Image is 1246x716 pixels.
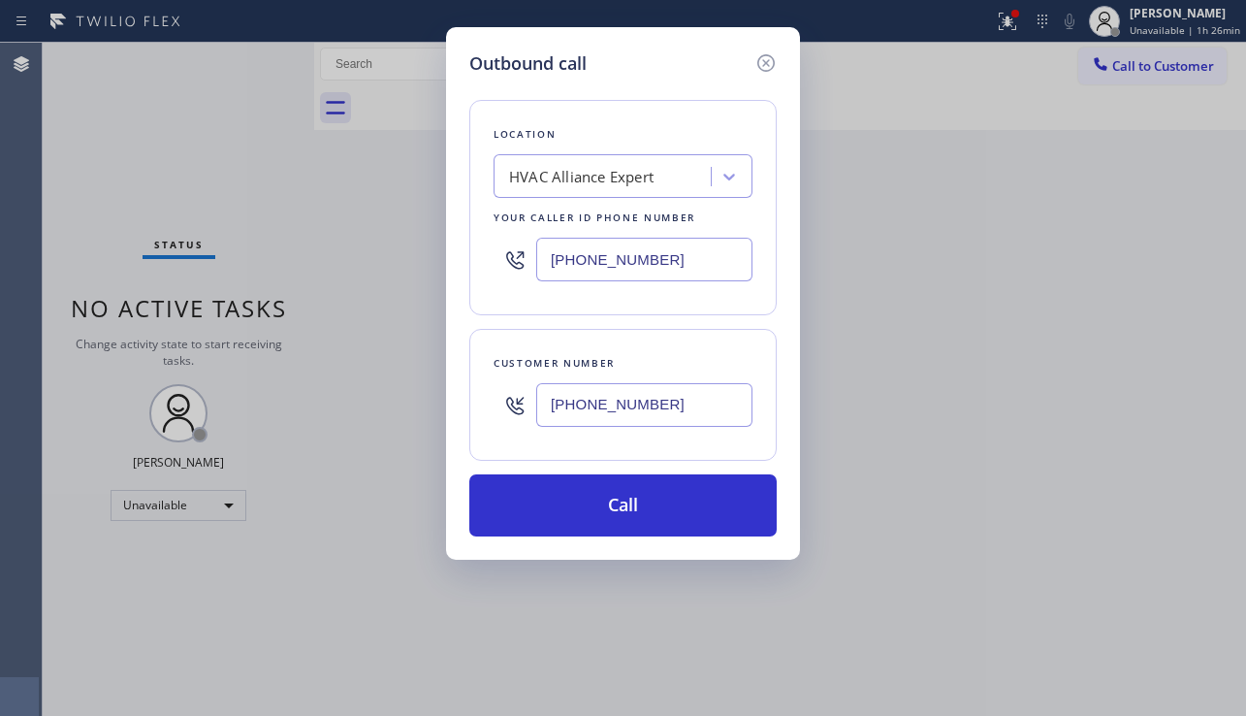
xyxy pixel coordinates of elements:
div: Customer number [494,353,752,374]
input: (123) 456-7890 [536,238,752,281]
div: Your caller id phone number [494,208,752,228]
h5: Outbound call [469,50,587,77]
button: Call [469,474,777,537]
input: (123) 456-7890 [536,383,752,427]
div: HVAC Alliance Expert [509,166,654,188]
div: Location [494,124,752,145]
